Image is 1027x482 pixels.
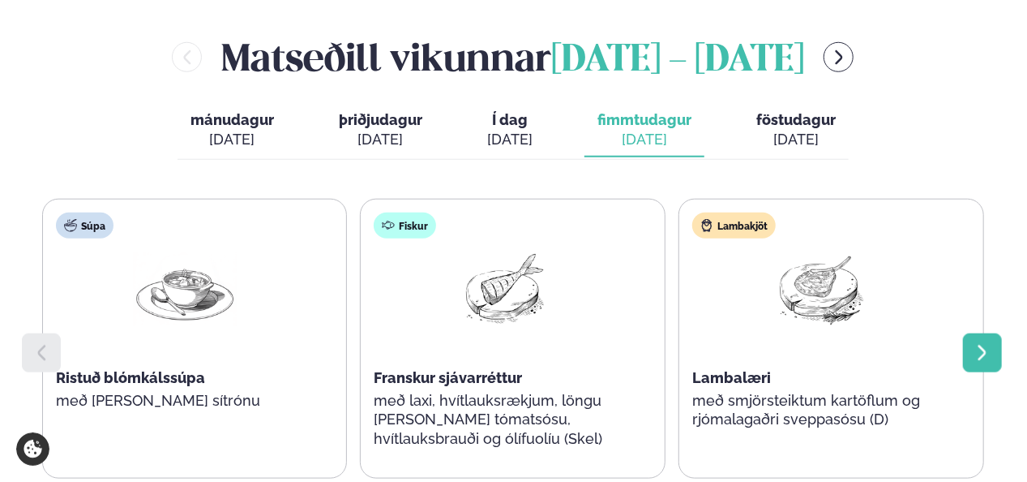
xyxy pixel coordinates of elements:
[339,130,422,149] div: [DATE]
[756,130,836,149] div: [DATE]
[133,252,237,327] img: Soup.png
[56,369,205,386] span: Ristuð blómkálssúpa
[597,130,691,149] div: [DATE]
[692,213,776,239] div: Lambakjöt
[487,130,533,149] div: [DATE]
[487,110,533,130] span: Í dag
[56,391,314,411] p: með [PERSON_NAME] sítrónu
[221,31,804,84] h2: Matseðill vikunnar
[190,111,274,128] span: mánudagur
[374,369,522,386] span: Franskur sjávarréttur
[692,391,950,430] p: með smjörsteiktum kartöflum og rjómalagaðri sveppasósu (D)
[172,42,202,72] button: menu-btn-left
[64,219,77,232] img: soup.svg
[56,213,113,239] div: Súpa
[451,252,554,327] img: Fish.png
[597,111,691,128] span: fimmtudagur
[374,213,436,239] div: Fiskur
[190,130,274,149] div: [DATE]
[769,252,873,327] img: Lamb-Meat.png
[178,104,287,157] button: mánudagur [DATE]
[700,219,713,232] img: Lamb.svg
[756,111,836,128] span: föstudagur
[824,42,854,72] button: menu-btn-right
[339,111,422,128] span: þriðjudagur
[374,391,631,450] p: með laxi, hvítlauksrækjum, löngu [PERSON_NAME] tómatsósu, hvítlauksbrauði og ólífuolíu (Skel)
[743,104,849,157] button: föstudagur [DATE]
[692,369,771,386] span: Lambalæri
[474,104,546,157] button: Í dag [DATE]
[16,433,49,466] a: Cookie settings
[326,104,435,157] button: þriðjudagur [DATE]
[551,43,804,79] span: [DATE] - [DATE]
[382,219,395,232] img: fish.svg
[584,104,704,157] button: fimmtudagur [DATE]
